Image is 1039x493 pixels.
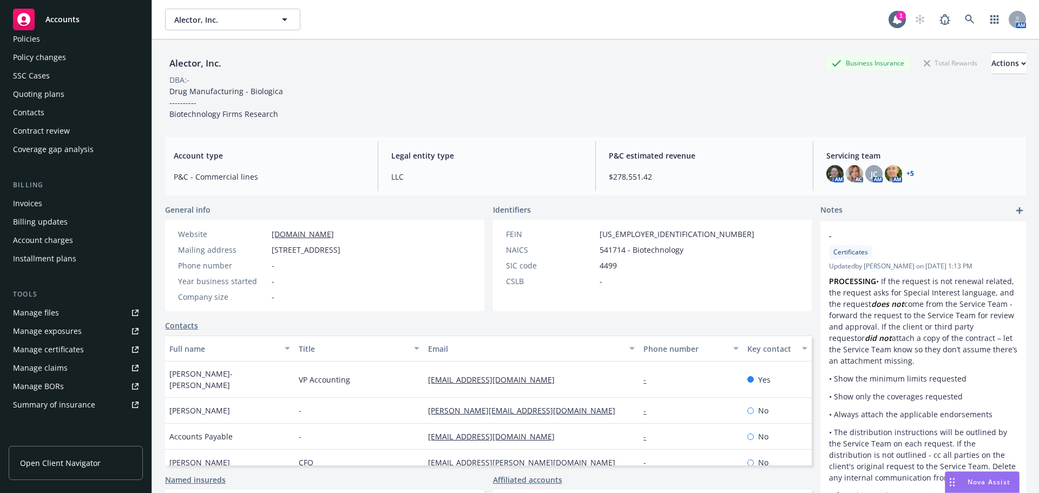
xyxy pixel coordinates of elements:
button: Alector, Inc. [165,9,300,30]
span: [STREET_ADDRESS] [272,244,340,255]
span: - [272,275,274,287]
div: Mailing address [178,244,267,255]
div: Phone number [178,260,267,271]
span: [PERSON_NAME] [169,405,230,416]
span: Alector, Inc. [174,14,268,25]
a: Manage claims [9,359,143,377]
div: Billing [9,180,143,190]
p: • Show the minimum limits requested [829,373,1017,384]
button: Phone number [639,336,742,361]
div: Summary of insurance [13,396,95,413]
div: Coverage gap analysis [13,141,94,158]
span: No [758,457,768,468]
a: Affiliated accounts [493,474,562,485]
div: SSC Cases [13,67,50,84]
span: Open Client Navigator [20,457,101,469]
span: 541714 - Biotechnology [600,244,683,255]
span: - [299,405,301,416]
a: SSC Cases [9,67,143,84]
div: Contract review [13,122,70,140]
div: Business Insurance [826,56,910,70]
a: Search [959,9,981,30]
a: Named insureds [165,474,226,485]
div: Installment plans [13,250,76,267]
a: Summary of insurance [9,396,143,413]
a: Coverage gap analysis [9,141,143,158]
span: [PERSON_NAME] [169,457,230,468]
div: Title [299,343,407,354]
span: - [829,230,989,241]
a: Contacts [9,104,143,121]
a: Start snowing [909,9,931,30]
a: Switch app [984,9,1005,30]
a: [EMAIL_ADDRESS][DOMAIN_NAME] [428,374,563,385]
div: Full name [169,343,278,354]
a: Contacts [165,320,198,331]
a: - [643,405,655,416]
a: Billing updates [9,213,143,231]
div: Manage claims [13,359,68,377]
span: Identifiers [493,204,531,215]
span: Updated by [PERSON_NAME] on [DATE] 1:13 PM [829,261,1017,271]
div: SIC code [506,260,595,271]
a: - [643,374,655,385]
span: 4499 [600,260,617,271]
a: [EMAIL_ADDRESS][PERSON_NAME][DOMAIN_NAME] [428,457,624,468]
span: - [600,275,602,287]
p: • Show only the coverages requested [829,391,1017,402]
p: • Always attach the applicable endorsements [829,409,1017,420]
strong: PROCESSING [829,276,876,286]
div: Website [178,228,267,240]
a: Invoices [9,195,143,212]
a: - [643,431,655,442]
em: does not [871,299,904,309]
span: Certificates [833,247,868,257]
div: DBA: - [169,74,189,86]
span: JC [871,168,878,180]
button: Actions [991,52,1026,74]
span: Accounts [45,15,80,24]
span: - [272,291,274,303]
button: Nova Assist [945,471,1020,493]
a: Policies [9,30,143,48]
span: Account type [174,150,365,161]
button: Title [294,336,424,361]
button: Key contact [743,336,812,361]
img: photo [885,165,902,182]
span: - [272,260,274,271]
a: Manage files [9,304,143,321]
a: [PERSON_NAME][EMAIL_ADDRESS][DOMAIN_NAME] [428,405,624,416]
div: Manage exposures [13,323,82,340]
div: NAICS [506,244,595,255]
div: 1 [896,11,906,21]
div: Alector, Inc. [165,56,226,70]
span: VP Accounting [299,374,350,385]
span: Legal entity type [391,150,582,161]
img: photo [846,165,863,182]
p: • If the request is not renewal related, the request asks for Special Interest language, and the ... [829,275,1017,366]
div: Invoices [13,195,42,212]
div: Actions [991,53,1026,74]
a: Policy changes [9,49,143,66]
div: FEIN [506,228,595,240]
span: [PERSON_NAME]-[PERSON_NAME] [169,368,290,391]
div: Quoting plans [13,86,64,103]
span: [US_EMPLOYER_IDENTIFICATION_NUMBER] [600,228,754,240]
div: Manage BORs [13,378,64,395]
div: Manage certificates [13,341,84,358]
div: CSLB [506,275,595,287]
div: Key contact [747,343,795,354]
p: • The distribution instructions will be outlined by the Service Team on each request. If the dist... [829,426,1017,483]
span: CFO [299,457,313,468]
button: Full name [165,336,294,361]
div: Billing updates [13,213,68,231]
a: [EMAIL_ADDRESS][DOMAIN_NAME] [428,431,563,442]
a: - [643,457,655,468]
div: Company size [178,291,267,303]
a: Manage BORs [9,378,143,395]
span: P&C estimated revenue [609,150,800,161]
span: LLC [391,171,582,182]
a: Quoting plans [9,86,143,103]
span: General info [165,204,211,215]
a: Report a Bug [934,9,956,30]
